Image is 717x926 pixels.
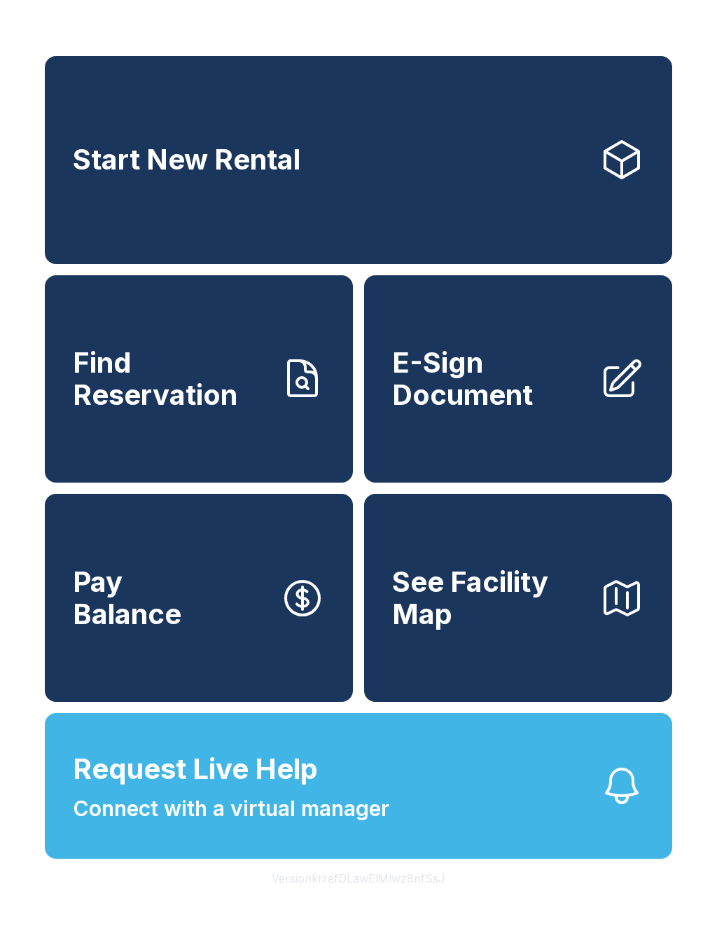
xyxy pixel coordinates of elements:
[73,144,300,176] span: Start New Rental
[45,713,672,859] button: Request Live HelpConnect with a virtual manager
[392,566,588,630] span: See Facility Map
[45,56,672,264] a: Start New Rental
[364,275,672,483] a: E-Sign Document
[260,859,457,898] button: VersionkrrefDLawElMlwz8nfSsJ
[73,748,318,790] span: Request Live Help
[392,347,588,410] span: E-Sign Document
[73,566,181,630] span: Pay Balance
[73,793,389,824] span: Connect with a virtual manager
[364,494,672,702] button: See Facility Map
[73,347,269,410] span: Find Reservation
[45,275,353,483] a: Find Reservation
[45,494,353,702] button: PayBalance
